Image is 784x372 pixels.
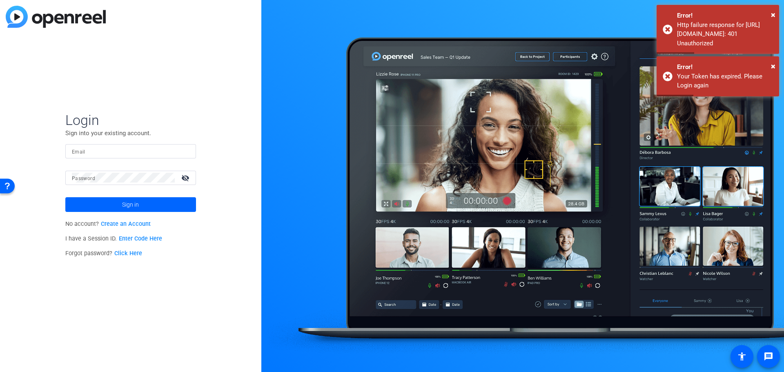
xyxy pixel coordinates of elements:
[65,235,162,242] span: I have a Session ID.
[65,129,196,138] p: Sign into your existing account.
[677,62,773,72] div: Error!
[771,60,775,72] button: Close
[65,111,196,129] span: Login
[627,321,774,362] iframe: Drift Widget Chat Controller
[101,221,151,227] a: Create an Account
[771,61,775,71] span: ×
[65,250,142,257] span: Forgot password?
[677,20,773,48] div: Http failure response for https://capture.openreel.com/api/filters/project: 401 Unauthorized
[119,235,162,242] a: Enter Code Here
[65,221,151,227] span: No account?
[122,194,139,215] span: Sign in
[677,11,773,20] div: Error!
[771,10,775,20] span: ×
[65,197,196,212] button: Sign in
[72,176,95,181] mat-label: Password
[114,250,142,257] a: Click Here
[6,6,106,28] img: blue-gradient.svg
[176,172,196,184] mat-icon: visibility_off
[677,72,773,90] div: Your Token has expired. Please Login again
[72,149,85,155] mat-label: Email
[771,9,775,21] button: Close
[72,146,189,156] input: Enter Email Address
